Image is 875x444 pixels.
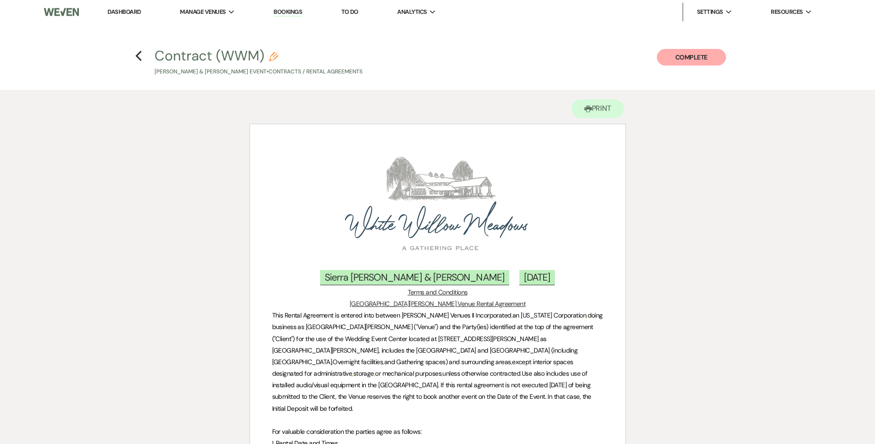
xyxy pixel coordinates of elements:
span: unless otherwise contracted [442,369,520,378]
a: To Do [341,8,358,16]
span: , [352,369,353,378]
u: [GEOGRAPHIC_DATA][PERSON_NAME] Venue Rental Agreement [350,300,525,308]
button: Contract (WWM)[PERSON_NAME] & [PERSON_NAME] Event•Contracts / Rental Agreements [155,49,363,76]
span: . [520,369,521,378]
img: unnamed.png [344,147,529,252]
span: , [383,358,384,366]
span: or mechanical purposes [375,369,441,378]
span: , [441,369,442,378]
span: , [586,311,587,319]
span: , [332,358,333,366]
span: Analytics [397,7,427,17]
img: Weven Logo [44,2,79,22]
span: storage [353,369,374,378]
span: For valuable consideration the parties agree as follows: [272,427,422,436]
span: , [511,358,512,366]
span: Settings [697,7,723,17]
span: Manage Venues [180,7,226,17]
span: an [US_STATE] Corporation [512,311,586,319]
span: Resources [771,7,803,17]
span: "Client") for the use of the Wedding Event Center located at [STREET_ADDRESS][PERSON_NAME] as [GE... [272,335,579,366]
span: e top of the agreement ( [272,323,595,342]
span: [DATE] [519,270,555,285]
a: Dashboard [107,8,141,16]
u: Terms and Conditions [408,288,468,296]
button: Complete [657,49,726,66]
button: Print [571,99,625,118]
span: Use also includes use of installed audio/visual equipment in the [GEOGRAPHIC_DATA]. If this renta... [272,369,593,413]
span: Overnight facilities [333,358,383,366]
span: This Rental Agreement is entered into between [PERSON_NAME] Venues II Incorporated [272,311,512,319]
span: and Gathering spaces) and surrounding areas [384,358,511,366]
span: Sierra [PERSON_NAME] & [PERSON_NAME] [320,270,510,285]
span: , [374,369,375,378]
a: Bookings [274,8,302,17]
p: [PERSON_NAME] & [PERSON_NAME] Event • Contracts / Rental Agreements [155,67,363,76]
